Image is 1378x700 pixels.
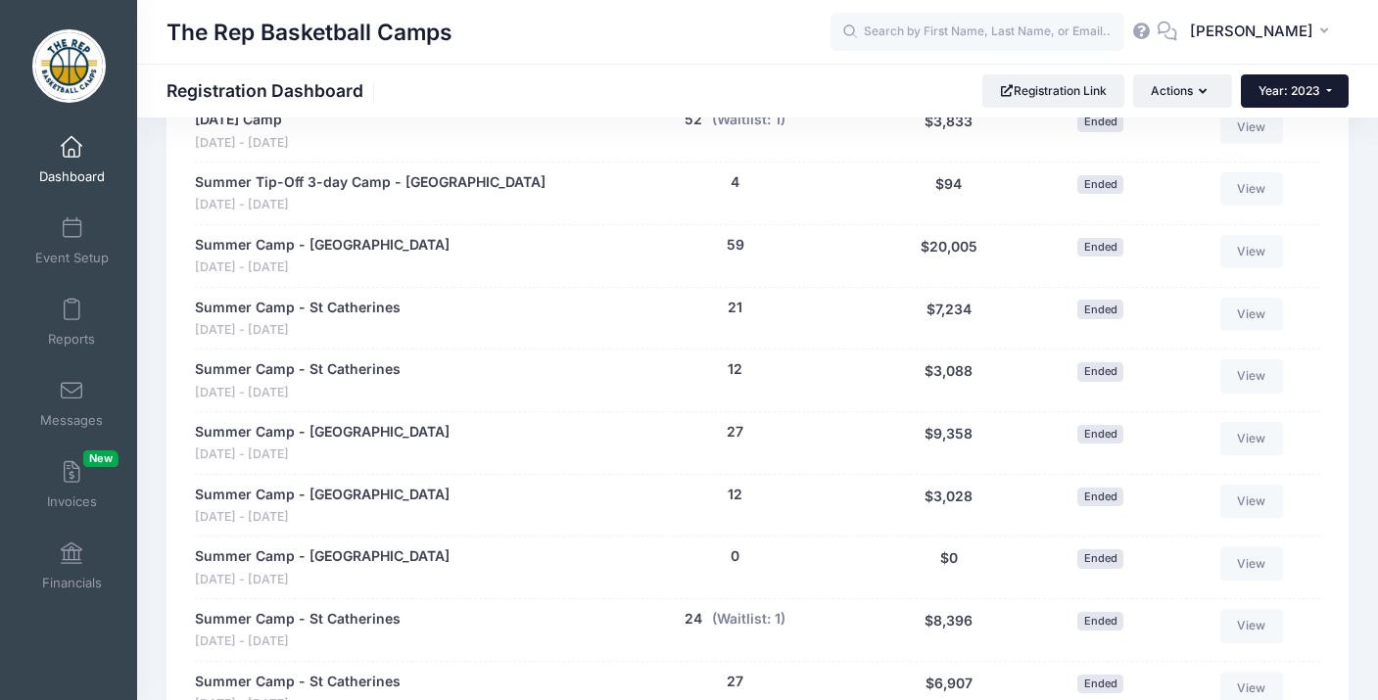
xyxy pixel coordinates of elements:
[1177,10,1349,55] button: [PERSON_NAME]
[195,546,450,567] a: Summer Camp - [GEOGRAPHIC_DATA]
[166,80,380,101] h1: Registration Dashboard
[195,321,401,340] span: [DATE] - [DATE]
[870,546,1027,588] div: $0
[870,298,1027,340] div: $7,234
[195,508,450,527] span: [DATE] - [DATE]
[870,110,1027,152] div: $3,833
[83,450,119,467] span: New
[1077,362,1123,381] span: Ended
[195,110,282,130] a: [DATE] Camp
[195,571,450,589] span: [DATE] - [DATE]
[728,298,742,318] button: 21
[195,672,401,692] a: Summer Camp - St Catherines
[1220,298,1283,331] a: View
[35,250,109,266] span: Event Setup
[1220,609,1283,642] a: View
[727,672,743,692] button: 27
[195,609,401,630] a: Summer Camp - St Catherines
[25,532,119,600] a: Financials
[25,125,119,194] a: Dashboard
[731,172,739,193] button: 4
[1077,113,1123,131] span: Ended
[166,10,452,55] h1: The Rep Basketball Camps
[870,172,1027,214] div: $94
[195,196,546,214] span: [DATE] - [DATE]
[870,359,1027,401] div: $3,088
[32,29,106,103] img: The Rep Basketball Camps
[195,298,401,318] a: Summer Camp - St Catherines
[1077,425,1123,443] span: Ended
[25,369,119,438] a: Messages
[25,288,119,356] a: Reports
[870,485,1027,527] div: $3,028
[685,110,702,130] button: 52
[1259,83,1320,98] span: Year: 2023
[685,609,702,630] button: 24
[1241,74,1349,108] button: Year: 2023
[195,632,401,651] span: [DATE] - [DATE]
[1220,359,1283,393] a: View
[1077,175,1123,194] span: Ended
[1077,675,1123,693] span: Ended
[1220,172,1283,206] a: View
[195,172,546,193] a: Summer Tip-Off 3-day Camp - [GEOGRAPHIC_DATA]
[195,445,450,464] span: [DATE] - [DATE]
[870,235,1027,277] div: $20,005
[1077,612,1123,630] span: Ended
[728,485,742,505] button: 12
[1077,238,1123,257] span: Ended
[731,546,739,567] button: 0
[48,331,95,348] span: Reports
[42,575,102,591] span: Financials
[47,493,97,510] span: Invoices
[195,258,450,277] span: [DATE] - [DATE]
[712,609,785,630] button: (Waitlist: 1)
[1220,422,1283,455] a: View
[195,134,289,153] span: [DATE] - [DATE]
[982,74,1124,108] a: Registration Link
[727,235,744,256] button: 59
[39,168,105,185] span: Dashboard
[727,422,743,443] button: 27
[870,609,1027,651] div: $8,396
[1220,546,1283,580] a: View
[1220,485,1283,518] a: View
[195,359,401,380] a: Summer Camp - St Catherines
[1077,488,1123,506] span: Ended
[25,207,119,275] a: Event Setup
[195,384,401,402] span: [DATE] - [DATE]
[1077,549,1123,568] span: Ended
[1220,235,1283,268] a: View
[712,110,785,130] button: (Waitlist: 1)
[1190,21,1313,42] span: [PERSON_NAME]
[25,450,119,519] a: InvoicesNew
[831,13,1124,52] input: Search by First Name, Last Name, or Email...
[870,422,1027,464] div: $9,358
[195,485,450,505] a: Summer Camp - [GEOGRAPHIC_DATA]
[40,412,103,429] span: Messages
[728,359,742,380] button: 12
[1220,110,1283,143] a: View
[195,422,450,443] a: Summer Camp - [GEOGRAPHIC_DATA]
[1133,74,1231,108] button: Actions
[195,235,450,256] a: Summer Camp - [GEOGRAPHIC_DATA]
[1077,300,1123,318] span: Ended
